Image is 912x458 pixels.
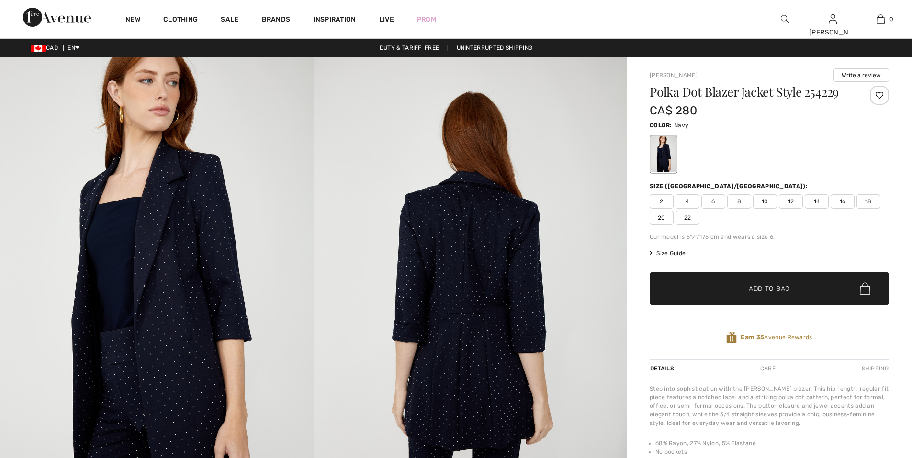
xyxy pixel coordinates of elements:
div: Shipping [859,360,889,377]
span: 14 [805,194,829,209]
span: 4 [676,194,699,209]
a: Clothing [163,15,198,25]
a: Prom [417,14,436,24]
a: 0 [857,13,904,25]
span: 10 [753,194,777,209]
div: Navy [651,136,676,172]
img: Bag.svg [860,282,870,295]
span: CAD [31,45,62,51]
div: Size ([GEOGRAPHIC_DATA]/[GEOGRAPHIC_DATA]): [650,182,810,190]
h1: Polka Dot Blazer Jacket Style 254229 [650,86,849,98]
div: Our model is 5'9"/175 cm and wears a size 6. [650,233,889,241]
span: Navy [674,122,688,129]
a: Sale [221,15,238,25]
button: Write a review [833,68,889,82]
span: 12 [779,194,803,209]
div: Step into sophistication with the [PERSON_NAME] blazer. This hip-length, regular fit piece featur... [650,384,889,427]
img: Avenue Rewards [726,331,737,344]
a: New [125,15,140,25]
img: My Info [829,13,837,25]
span: 2 [650,194,674,209]
a: [PERSON_NAME] [650,72,698,78]
span: 16 [831,194,855,209]
span: Color: [650,122,672,129]
span: 20 [650,211,674,225]
span: 18 [856,194,880,209]
button: Add to Bag [650,272,889,305]
span: Add to Bag [749,284,790,294]
a: Sign In [829,14,837,23]
strong: Earn 35 [741,334,764,341]
img: 1ère Avenue [23,8,91,27]
li: No pockets [655,447,889,456]
img: search the website [781,13,789,25]
a: Live [379,14,394,24]
span: Inspiration [313,15,356,25]
span: CA$ 280 [650,104,697,117]
div: [PERSON_NAME] [809,27,856,37]
span: 8 [727,194,751,209]
a: Brands [262,15,291,25]
div: Details [650,360,676,377]
img: Canadian Dollar [31,45,46,52]
li: 68% Rayon, 27% Nylon, 5% Elastane [655,439,889,447]
span: EN [68,45,79,51]
img: My Bag [877,13,885,25]
span: Size Guide [650,249,686,257]
span: 22 [676,211,699,225]
span: 6 [701,194,725,209]
div: Care [752,360,784,377]
span: Avenue Rewards [741,333,812,342]
span: 0 [889,15,893,23]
